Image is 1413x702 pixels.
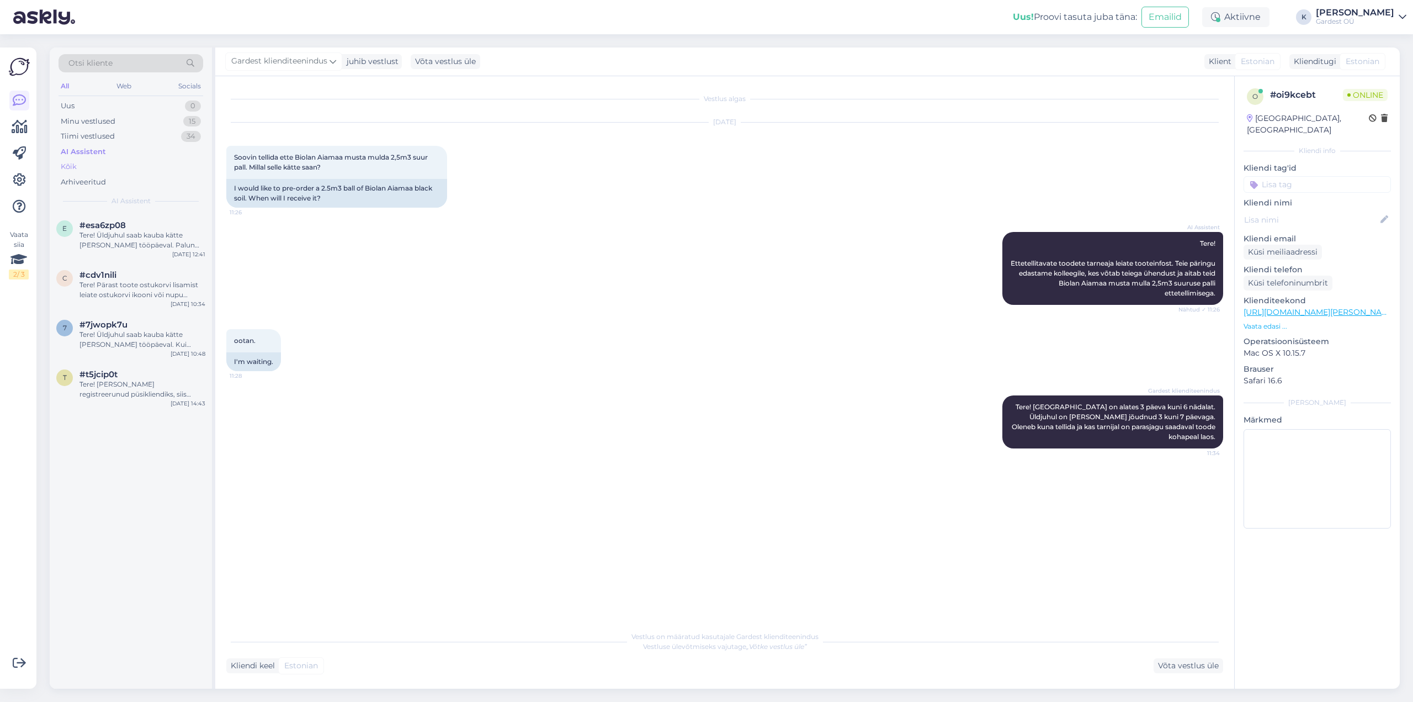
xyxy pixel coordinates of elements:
div: Gardest OÜ [1316,17,1394,26]
div: 2 / 3 [9,270,29,279]
div: Küsi telefoninumbrit [1244,276,1332,291]
div: Vaata siia [9,230,29,279]
div: Küsi meiliaadressi [1244,245,1322,260]
span: Vestluse ülevõtmiseks vajutage [643,642,807,651]
div: [DATE] [226,117,1223,127]
div: Minu vestlused [61,116,115,127]
div: Tere! [PERSON_NAME] registreerunud püsikliendiks, siis palun logige oma kontolt korra välja ja si... [79,379,205,399]
span: t [63,373,67,382]
div: [PERSON_NAME] [1244,398,1391,408]
span: c [62,274,67,282]
div: Tere! Üldjuhul saab kauba kätte [PERSON_NAME] tööpäeval. Kui tellisite kauba nädalavahetusel, sii... [79,330,205,350]
span: 11:28 [230,372,271,380]
div: [DATE] 10:34 [171,300,205,308]
div: I would like to pre-order a 2.5m3 ball of Biolan Aiamaa black soil. When will I receive it? [226,179,447,208]
div: Tere! Üldjuhul saab kauba kätte [PERSON_NAME] tööpäeval. Palun oota kindlasti e-kirja, et tellimu... [79,230,205,250]
div: Kliendi keel [226,660,275,672]
div: All [59,79,71,93]
span: 11:34 [1178,449,1220,457]
span: Soovin tellida ette Biolan Aiamaa musta mulda 2,5m3 suur pall. Millal selle kätte saan? [234,153,429,171]
p: Kliendi nimi [1244,197,1391,209]
span: Gardest klienditeenindus [1148,387,1220,395]
span: 7 [63,324,67,332]
div: Web [114,79,134,93]
div: I'm waiting. [226,352,281,371]
div: Klient [1204,56,1231,67]
input: Lisa nimi [1244,214,1378,226]
div: # oi9kcebt [1270,88,1343,102]
div: 15 [183,116,201,127]
div: Tere! Pärast toote ostukorvi lisamist leiate ostukorvi ikooni või nupu tavaliselt lehe paremast ü... [79,280,205,300]
span: #t5jcip0t [79,370,118,379]
p: Kliendi tag'id [1244,162,1391,174]
div: Proovi tasuta juba täna: [1013,10,1137,24]
div: AI Assistent [61,146,106,157]
b: Uus! [1013,12,1034,22]
span: Vestlus on määratud kasutajale Gardest klienditeenindus [631,632,819,641]
span: Tere! [GEOGRAPHIC_DATA] on alates 3 päeva kuni 6 nädalat. Üldjuhul on [PERSON_NAME] jõudnud 3 kun... [1012,403,1217,441]
span: Nähtud ✓ 11:26 [1178,305,1220,314]
span: Estonian [284,660,318,672]
img: Askly Logo [9,56,30,77]
div: [DATE] 10:48 [171,350,205,358]
div: Klienditugi [1289,56,1336,67]
div: 34 [181,131,201,142]
div: Võta vestlus üle [1154,658,1223,673]
p: Brauser [1244,363,1391,375]
div: juhib vestlust [342,56,399,67]
a: [PERSON_NAME]Gardest OÜ [1316,8,1406,26]
p: Vaata edasi ... [1244,321,1391,331]
i: „Võtke vestlus üle” [746,642,807,651]
p: Klienditeekond [1244,295,1391,307]
span: AI Assistent [1178,223,1220,231]
div: 0 [185,101,201,112]
span: Online [1343,89,1388,101]
span: 11:26 [230,208,271,217]
p: Märkmed [1244,414,1391,426]
span: Otsi kliente [68,57,113,69]
div: [DATE] 12:41 [172,250,205,258]
div: Tiimi vestlused [61,131,115,142]
div: Aktiivne [1202,7,1269,27]
span: ootan. [234,336,256,345]
span: #cdv1nili [79,270,116,280]
span: o [1252,92,1258,101]
div: [DATE] 14:43 [171,399,205,408]
div: K [1296,9,1311,25]
p: Kliendi telefon [1244,264,1391,276]
div: Uus [61,101,75,112]
span: Estonian [1241,56,1274,67]
div: Vestlus algas [226,94,1223,104]
p: Operatsioonisüsteem [1244,336,1391,347]
a: [URL][DOMAIN_NAME][PERSON_NAME] [1244,307,1396,317]
div: Kliendi info [1244,146,1391,156]
div: Kõik [61,161,77,172]
span: e [62,224,67,233]
p: Mac OS X 10.15.7 [1244,347,1391,359]
span: #7jwopk7u [79,320,128,330]
span: Gardest klienditeenindus [231,55,327,67]
div: [PERSON_NAME] [1316,8,1394,17]
span: Estonian [1346,56,1379,67]
p: Safari 16.6 [1244,375,1391,387]
div: [GEOGRAPHIC_DATA], [GEOGRAPHIC_DATA] [1247,113,1369,136]
span: AI Assistent [111,196,151,206]
div: Arhiveeritud [61,177,106,188]
input: Lisa tag [1244,176,1391,193]
p: Kliendi email [1244,233,1391,245]
div: Võta vestlus üle [411,54,480,69]
span: #esa6zp08 [79,220,126,230]
div: Socials [176,79,203,93]
button: Emailid [1141,7,1189,28]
